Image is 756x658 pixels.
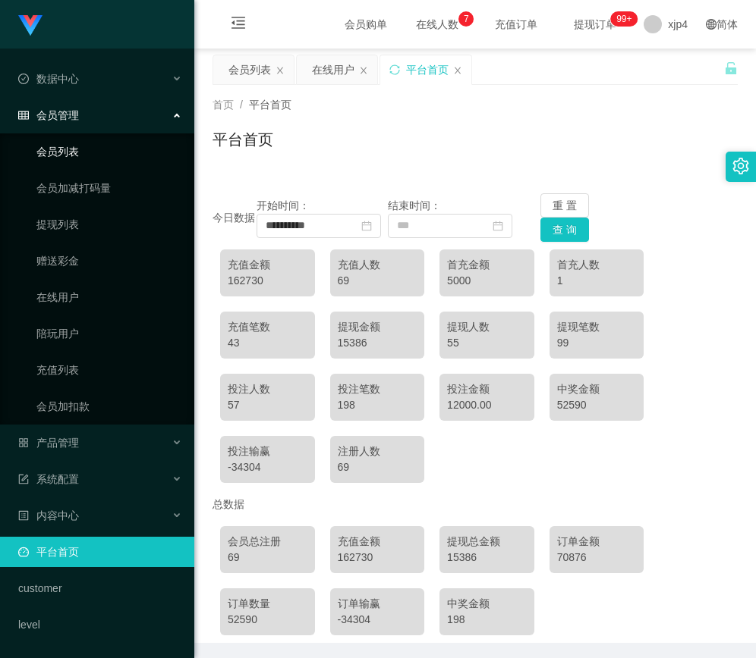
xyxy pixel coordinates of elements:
[338,596,417,612] div: 订单输赢
[447,612,527,628] div: 198
[228,319,307,335] div: 充值笔数
[18,109,79,121] span: 会员管理
[213,210,257,226] div: 今日数据
[566,19,624,30] span: 提现订单
[213,99,234,111] span: 首页
[406,55,449,84] div: 平台首页
[458,11,474,27] sup: 7
[228,534,307,550] div: 会员总注册
[338,319,417,335] div: 提现金额
[36,282,182,312] a: 在线用户
[18,510,29,521] i: 图标: profile
[213,490,738,519] div: 总数据
[18,73,79,85] span: 数据中心
[557,257,637,273] div: 首充人数
[557,550,637,566] div: 70876
[540,218,589,242] button: 查 询
[557,534,637,550] div: 订单金额
[557,397,637,413] div: 52590
[557,335,637,351] div: 99
[338,534,417,550] div: 充值金额
[453,66,462,75] i: 图标: close
[18,110,29,121] i: 图标: table
[388,199,441,211] span: 结束时间：
[493,221,503,231] i: 图标: calendar
[228,55,271,84] div: 会员列表
[18,609,182,640] a: level
[228,596,307,612] div: 订单数量
[213,1,264,49] i: 图标: menu-fold
[447,257,527,273] div: 首充金额
[732,158,749,174] i: 图标: setting
[389,64,400,75] i: 图标: sync
[228,257,307,273] div: 充值金额
[338,335,417,351] div: 15386
[249,99,291,111] span: 平台首页
[228,612,307,628] div: 52590
[359,66,368,75] i: 图标: close
[257,199,310,211] span: 开始时间：
[18,437,79,449] span: 产品管理
[447,273,527,289] div: 5000
[338,273,417,289] div: 69
[408,19,466,30] span: 在线人数
[338,550,417,566] div: 162730
[36,209,182,240] a: 提现列表
[487,19,545,30] span: 充值订单
[240,99,243,111] span: /
[276,66,285,75] i: 图标: close
[610,11,638,27] sup: 239
[338,381,417,397] div: 投注笔数
[361,221,372,231] i: 图标: calendar
[447,335,527,351] div: 55
[18,509,79,522] span: 内容中心
[338,257,417,273] div: 充值人数
[18,474,29,484] i: 图标: form
[540,193,589,218] button: 重 置
[18,437,29,448] i: 图标: appstore-o
[447,550,527,566] div: 15386
[36,391,182,421] a: 会员加扣款
[36,136,182,167] a: 会员列表
[312,55,354,84] div: 在线用户
[338,397,417,413] div: 198
[228,273,307,289] div: 162730
[18,537,182,567] a: 图标: dashboard平台首页
[338,459,417,475] div: 69
[228,335,307,351] div: 43
[18,15,43,36] img: logo.9652507e.png
[557,381,637,397] div: 中奖金额
[447,319,527,335] div: 提现人数
[724,61,738,75] i: 图标: unlock
[557,273,637,289] div: 1
[36,355,182,385] a: 充值列表
[557,319,637,335] div: 提现笔数
[18,573,182,603] a: customer
[228,459,307,475] div: -34304
[338,443,417,459] div: 注册人数
[228,397,307,413] div: 57
[213,128,273,151] h1: 平台首页
[18,473,79,485] span: 系统配置
[338,612,417,628] div: -34304
[706,19,717,30] i: 图标: global
[447,397,527,413] div: 12000.00
[447,381,527,397] div: 投注金额
[228,550,307,566] div: 69
[36,246,182,276] a: 赠送彩金
[228,381,307,397] div: 投注人数
[228,443,307,459] div: 投注输赢
[447,534,527,550] div: 提现总金额
[18,74,29,84] i: 图标: check-circle-o
[36,318,182,349] a: 陪玩用户
[36,173,182,203] a: 会员加减打码量
[447,596,527,612] div: 中奖金额
[464,11,469,27] p: 7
